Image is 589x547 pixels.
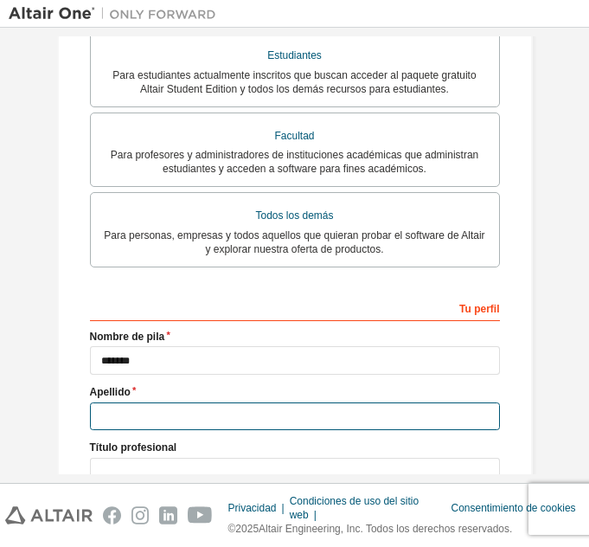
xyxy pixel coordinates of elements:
[259,523,512,535] font: Altair Engineering, Inc. Todos los derechos reservados.
[104,229,484,255] font: Para personas, empresas y todos aquellos que quieran probar el software de Altair y explorar nues...
[131,506,150,524] img: instagram.svg
[90,386,131,398] font: Apellido
[267,49,322,61] font: Estudiantes
[451,502,575,514] font: Consentimiento de cookies
[9,5,225,23] img: Altair Uno
[228,523,236,535] font: ©
[5,506,93,524] img: altair_logo.svg
[112,69,476,95] font: Para estudiantes actualmente inscritos que buscan acceder al paquete gratuito Altair Student Edit...
[459,303,499,315] font: Tu perfil
[228,502,277,514] font: Privacidad
[90,441,177,454] font: Título profesional
[290,495,419,521] font: Condiciones de uso del sitio web
[235,523,259,535] font: 2025
[188,506,213,524] img: youtube.svg
[111,149,479,175] font: Para profesores y administradores de instituciones académicas que administran estudiantes y acced...
[90,331,165,343] font: Nombre de pila
[159,506,177,524] img: linkedin.svg
[103,506,121,524] img: facebook.svg
[255,209,333,222] font: Todos los demás
[274,130,314,142] font: Facultad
